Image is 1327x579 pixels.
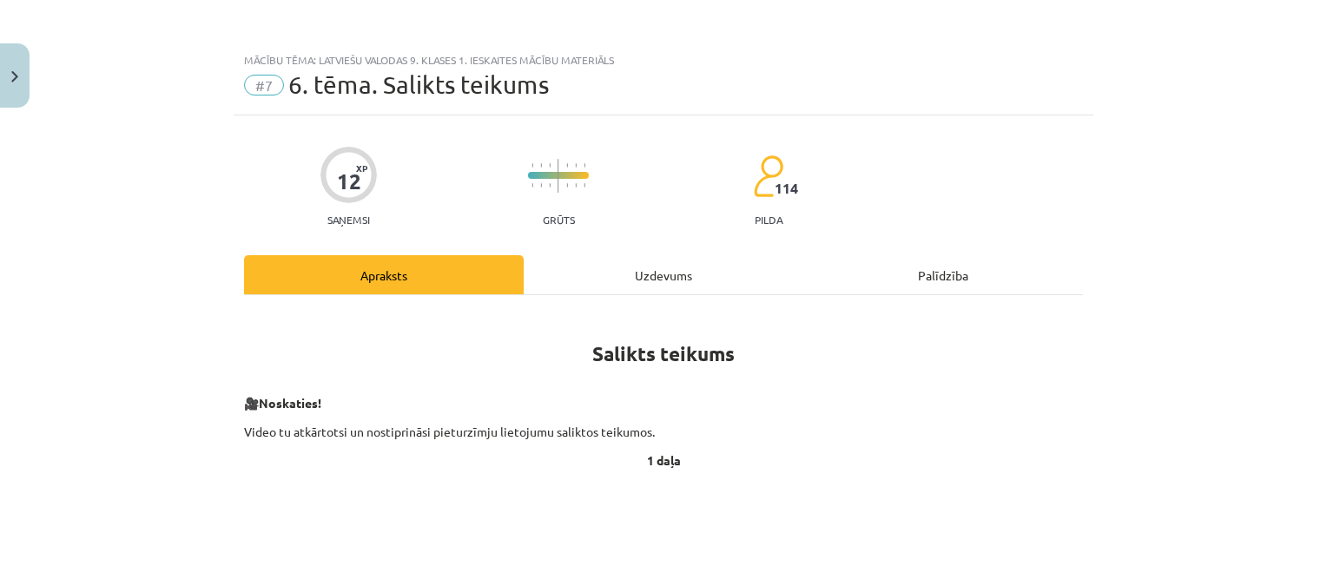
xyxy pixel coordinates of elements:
[566,163,568,168] img: icon-short-line-57e1e144782c952c97e751825c79c345078a6d821885a25fce030b3d8c18986b.svg
[531,163,533,168] img: icon-short-line-57e1e144782c952c97e751825c79c345078a6d821885a25fce030b3d8c18986b.svg
[540,163,542,168] img: icon-short-line-57e1e144782c952c97e751825c79c345078a6d821885a25fce030b3d8c18986b.svg
[259,395,321,411] strong: Noskaties!
[244,394,1083,412] p: 🎥
[288,70,549,99] span: 6. tēma. Salikts teikums
[566,183,568,188] img: icon-short-line-57e1e144782c952c97e751825c79c345078a6d821885a25fce030b3d8c18986b.svg
[558,159,559,193] img: icon-long-line-d9ea69661e0d244f92f715978eff75569469978d946b2353a9bb055b3ed8787d.svg
[244,75,284,95] span: #7
[584,183,585,188] img: icon-short-line-57e1e144782c952c97e751825c79c345078a6d821885a25fce030b3d8c18986b.svg
[356,163,367,173] span: XP
[775,181,798,196] span: 114
[803,255,1083,294] div: Palīdzība
[584,163,585,168] img: icon-short-line-57e1e144782c952c97e751825c79c345078a6d821885a25fce030b3d8c18986b.svg
[647,452,681,468] strong: 1 daļa
[575,163,577,168] img: icon-short-line-57e1e144782c952c97e751825c79c345078a6d821885a25fce030b3d8c18986b.svg
[540,183,542,188] img: icon-short-line-57e1e144782c952c97e751825c79c345078a6d821885a25fce030b3d8c18986b.svg
[244,54,1083,66] div: Mācību tēma: Latviešu valodas 9. klases 1. ieskaites mācību materiāls
[320,214,377,226] p: Saņemsi
[592,341,735,366] strong: Salikts teikums
[575,183,577,188] img: icon-short-line-57e1e144782c952c97e751825c79c345078a6d821885a25fce030b3d8c18986b.svg
[337,169,361,194] div: 12
[549,183,551,188] img: icon-short-line-57e1e144782c952c97e751825c79c345078a6d821885a25fce030b3d8c18986b.svg
[244,255,524,294] div: Apraksts
[753,155,783,198] img: students-c634bb4e5e11cddfef0936a35e636f08e4e9abd3cc4e673bd6f9a4125e45ecb1.svg
[543,214,575,226] p: Grūts
[244,423,1083,441] p: Video tu atkārtotsi un nostiprināsi pieturzīmju lietojumu saliktos teikumos.
[524,255,803,294] div: Uzdevums
[531,183,533,188] img: icon-short-line-57e1e144782c952c97e751825c79c345078a6d821885a25fce030b3d8c18986b.svg
[755,214,782,226] p: pilda
[549,163,551,168] img: icon-short-line-57e1e144782c952c97e751825c79c345078a6d821885a25fce030b3d8c18986b.svg
[11,71,18,82] img: icon-close-lesson-0947bae3869378f0d4975bcd49f059093ad1ed9edebbc8119c70593378902aed.svg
